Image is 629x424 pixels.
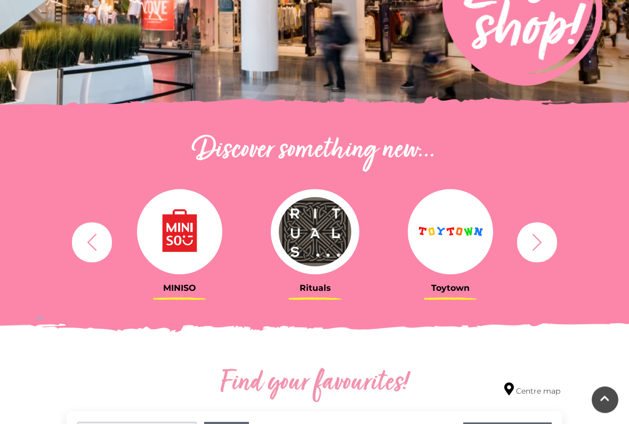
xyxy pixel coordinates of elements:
[120,190,239,293] a: MINISO
[391,190,510,293] a: Toytown
[67,134,562,168] h2: Discover something new...
[120,283,239,293] h3: MINISO
[391,283,510,293] h3: Toytown
[255,190,375,293] a: Rituals
[255,283,375,293] h3: Rituals
[152,367,477,401] h2: Find your favourites!
[504,383,560,397] a: Centre map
